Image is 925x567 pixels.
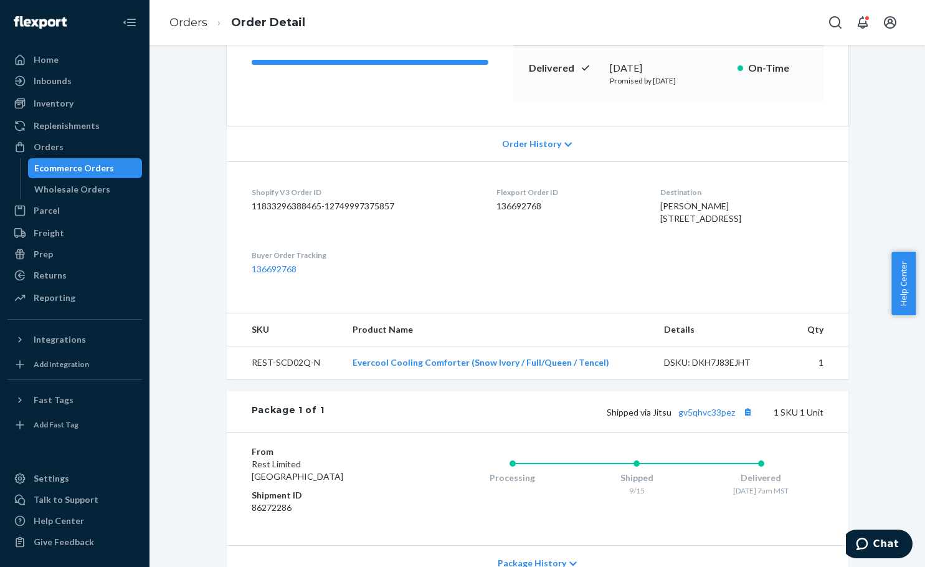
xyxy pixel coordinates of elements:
[678,407,735,417] a: gv5qhvc33pez
[740,404,756,420] button: Copy tracking number
[34,515,84,527] div: Help Center
[34,269,67,282] div: Returns
[7,201,142,221] a: Parcel
[7,390,142,410] button: Fast Tags
[252,459,343,482] span: Rest Limited [GEOGRAPHIC_DATA]
[343,313,653,346] th: Product Name
[324,404,823,420] div: 1 SKU 1 Unit
[610,75,728,86] p: Promised by [DATE]
[252,404,325,420] div: Package 1 of 1
[610,61,728,75] div: [DATE]
[169,16,207,29] a: Orders
[7,469,142,488] a: Settings
[34,248,53,260] div: Prep
[496,187,640,198] dt: Flexport Order ID
[660,187,823,198] dt: Destination
[252,502,401,514] dd: 86272286
[7,50,142,70] a: Home
[699,485,823,496] div: [DATE] 7am MST
[7,116,142,136] a: Replenishments
[850,10,875,35] button: Open notifications
[34,394,74,406] div: Fast Tags
[502,138,561,150] span: Order History
[34,227,64,239] div: Freight
[823,10,848,35] button: Open Search Box
[231,16,305,29] a: Order Detail
[7,415,142,435] a: Add Fast Tag
[7,330,142,350] button: Integrations
[748,61,809,75] p: On-Time
[252,489,401,502] dt: Shipment ID
[7,93,142,113] a: Inventory
[891,252,916,315] button: Help Center
[252,200,477,212] dd: 11833296388465-12749997375857
[574,485,699,496] div: 9/15
[34,493,98,506] div: Talk to Support
[34,204,60,217] div: Parcel
[28,179,143,199] a: Wholesale Orders
[28,158,143,178] a: Ecommerce Orders
[227,346,343,379] td: REST-SCD02Q-N
[660,201,741,224] span: [PERSON_NAME] [STREET_ADDRESS]
[34,75,72,87] div: Inbounds
[7,511,142,531] a: Help Center
[34,536,94,548] div: Give Feedback
[7,137,142,157] a: Orders
[7,532,142,552] button: Give Feedback
[252,445,401,458] dt: From
[252,250,477,260] dt: Buyer Order Tracking
[846,530,913,561] iframe: Opens a widget where you can chat to one of our agents
[34,183,110,196] div: Wholesale Orders
[34,162,114,174] div: Ecommerce Orders
[227,313,343,346] th: SKU
[7,265,142,285] a: Returns
[699,472,823,484] div: Delivered
[7,71,142,91] a: Inbounds
[252,187,477,198] dt: Shopify V3 Order ID
[34,419,78,430] div: Add Fast Tag
[353,357,609,368] a: Evercool Cooling Comforter (Snow Ivory / Full/Queen / Tencel)
[34,141,64,153] div: Orders
[159,4,315,41] ol: breadcrumbs
[7,244,142,264] a: Prep
[790,313,848,346] th: Qty
[450,472,575,484] div: Processing
[574,472,699,484] div: Shipped
[607,407,756,417] span: Shipped via Jitsu
[654,313,791,346] th: Details
[34,333,86,346] div: Integrations
[7,490,142,510] button: Talk to Support
[878,10,903,35] button: Open account menu
[34,292,75,304] div: Reporting
[34,97,74,110] div: Inventory
[34,54,59,66] div: Home
[496,200,640,212] dd: 136692768
[529,61,600,75] p: Delivered
[7,223,142,243] a: Freight
[34,472,69,485] div: Settings
[34,120,100,132] div: Replenishments
[14,16,67,29] img: Flexport logo
[7,355,142,374] a: Add Integration
[7,288,142,308] a: Reporting
[252,264,296,274] a: 136692768
[34,359,89,369] div: Add Integration
[117,10,142,35] button: Close Navigation
[790,346,848,379] td: 1
[664,356,781,369] div: DSKU: DKH7J83EJHT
